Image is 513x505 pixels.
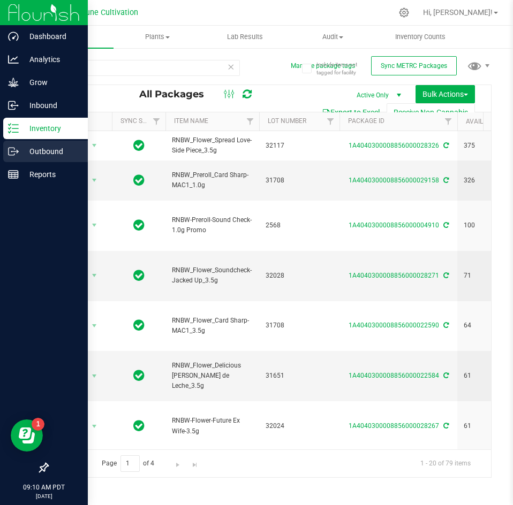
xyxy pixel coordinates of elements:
span: 1 - 20 of 79 items [412,455,479,471]
a: Filter [242,112,259,131]
span: 375 [464,141,504,151]
span: Sync from Compliance System [442,422,449,430]
a: Item Name [174,117,208,125]
iframe: Resource center [11,419,43,452]
span: Sync from Compliance System [442,221,449,229]
span: select [88,318,101,333]
span: 31708 [266,175,333,186]
span: In Sync [133,418,145,433]
span: All Packages [139,88,215,100]
span: RNBW-Preroll-Sound Check-1.0g Promo [172,215,253,235]
span: Bulk Actions [423,90,468,98]
span: In Sync [133,318,145,333]
p: Analytics [19,53,83,66]
span: RNBW-Flower-Future Ex Wife-3.5g [172,416,253,436]
a: Sync Status [120,117,162,125]
p: Outbound [19,145,83,158]
a: Lab Results [201,26,289,48]
span: RNBW_Flower_Card Sharp-MAC1_3.5g [172,316,253,336]
a: 1A4040300008856000004910 [349,221,439,229]
a: 1A4040300008856000028326 [349,142,439,149]
a: Package ID [348,117,384,125]
span: 71 [464,271,504,281]
a: Go to the last page [187,455,202,470]
a: 1A4040300008856000022584 [349,372,439,379]
inline-svg: Reports [8,169,19,180]
button: Manage package tags [291,62,355,71]
input: Search Package ID, Item Name, SKU, Lot or Part Number... [47,60,240,76]
span: Hi, [PERSON_NAME]! [423,8,493,17]
p: Inventory [19,122,83,135]
span: RNBW_Flower_Spread Love-Side Piece_3.5g [172,135,253,156]
span: 31708 [266,320,333,331]
a: Plants [114,26,201,48]
span: Clear [227,60,235,74]
span: Sync from Compliance System [442,322,449,329]
p: Inbound [19,99,83,112]
a: Available [466,118,510,125]
div: Manage settings [397,7,411,18]
a: Lot Number [268,117,306,125]
span: In Sync [133,368,145,383]
a: Inventory Counts [376,26,464,48]
span: Dune Cultivation [81,8,138,17]
a: Audit [289,26,376,48]
span: Sync from Compliance System [442,177,449,184]
a: 1A4040300008856000029158 [349,177,439,184]
iframe: Resource center unread badge [32,418,44,431]
a: Go to the next page [170,455,186,470]
inline-svg: Grow [8,77,19,88]
p: 09:10 AM PDT [5,483,83,492]
a: 1A4040300008856000028271 [349,272,439,279]
a: Filter [148,112,165,131]
button: Export to Excel [315,103,387,121]
a: 1A4040300008856000022590 [349,322,439,329]
inline-svg: Analytics [8,54,19,65]
span: select [88,173,101,188]
span: select [88,369,101,384]
span: 61 [464,371,504,381]
inline-svg: Inventory [8,123,19,134]
inline-svg: Outbound [8,146,19,157]
span: select [88,419,101,434]
span: In Sync [133,268,145,283]
a: Filter [440,112,457,131]
span: Include items not tagged for facility [316,60,370,76]
button: Bulk Actions [416,85,475,103]
span: Inventory Counts [381,32,460,42]
p: Dashboard [19,30,83,43]
span: Sync from Compliance System [442,272,449,279]
span: select [88,218,101,233]
span: select [88,268,101,283]
span: RNBW_Flower_Soundcheck-Jacked Up_3.5g [172,265,253,286]
span: 61 [464,421,504,431]
span: Plants [114,32,201,42]
a: 1A4040300008856000028267 [349,422,439,430]
input: 1 [120,455,140,472]
inline-svg: Dashboard [8,31,19,42]
p: Reports [19,168,83,181]
span: RNBW_Flower_Delicious [PERSON_NAME] de Leche_3.5g [172,361,253,392]
a: Filter [322,112,340,131]
span: 32117 [266,141,333,151]
span: Audit [289,32,376,42]
span: In Sync [133,138,145,153]
span: In Sync [133,218,145,233]
span: 32028 [266,271,333,281]
span: 326 [464,175,504,186]
span: select [88,138,101,153]
span: 100 [464,220,504,231]
span: Sync METRC Packages [381,62,447,70]
span: Lab Results [213,32,277,42]
p: Grow [19,76,83,89]
inline-svg: Inbound [8,100,19,111]
p: [DATE] [5,492,83,500]
button: Receive Non-Cannabis [387,103,475,121]
span: Sync from Compliance System [442,372,449,379]
span: RNBW_Preroll_Card Sharp-MAC1_1.0g [172,170,253,190]
span: 31651 [266,371,333,381]
button: Sync METRC Packages [371,56,457,75]
span: 32024 [266,421,333,431]
span: 64 [464,320,504,331]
